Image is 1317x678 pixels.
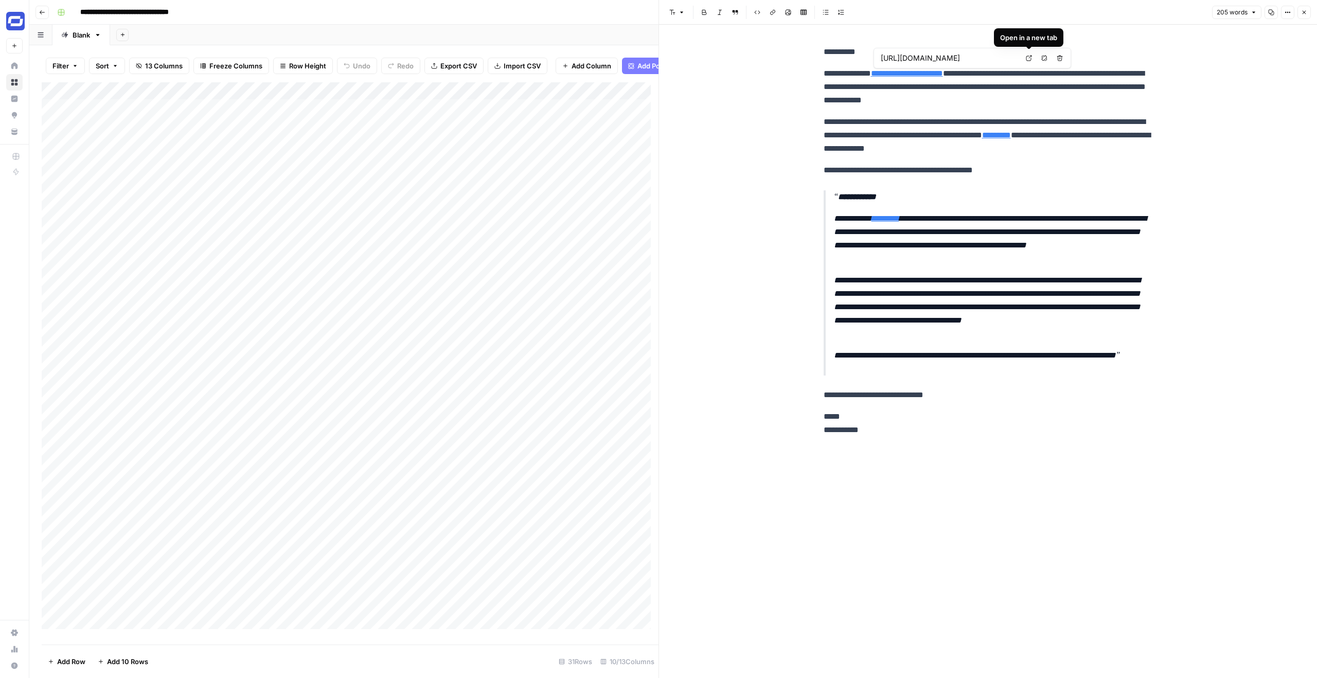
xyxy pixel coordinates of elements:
div: 31 Rows [555,653,596,670]
span: 205 words [1217,8,1248,17]
button: Sort [89,58,125,74]
button: Row Height [273,58,333,74]
span: Sort [96,61,109,71]
button: Undo [337,58,377,74]
a: Your Data [6,123,23,140]
a: Home [6,58,23,74]
div: Blank [73,30,90,40]
button: 205 words [1212,6,1261,19]
img: Synthesia Logo [6,12,25,30]
button: Import CSV [488,58,547,74]
button: Redo [381,58,420,74]
span: Export CSV [440,61,477,71]
button: Freeze Columns [193,58,269,74]
button: Add 10 Rows [92,653,154,670]
a: Browse [6,74,23,91]
span: 13 Columns [145,61,183,71]
button: Workspace: Synthesia [6,8,23,34]
span: Row Height [289,61,326,71]
span: Add 10 Rows [107,656,148,667]
button: Add Column [556,58,618,74]
a: Settings [6,625,23,641]
span: Add Power Agent [637,61,693,71]
div: 10/13 Columns [596,653,658,670]
a: Opportunities [6,107,23,123]
button: Add Power Agent [622,58,700,74]
button: Help + Support [6,657,23,674]
span: Freeze Columns [209,61,262,71]
a: Insights [6,91,23,107]
button: Add Row [42,653,92,670]
span: Undo [353,61,370,71]
button: Export CSV [424,58,484,74]
a: Blank [52,25,110,45]
a: Usage [6,641,23,657]
div: Open in a new tab [1000,32,1057,43]
span: Add Row [57,656,85,667]
span: Add Column [572,61,611,71]
span: Redo [397,61,414,71]
span: Import CSV [504,61,541,71]
button: 13 Columns [129,58,189,74]
button: Filter [46,58,85,74]
span: Filter [52,61,69,71]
